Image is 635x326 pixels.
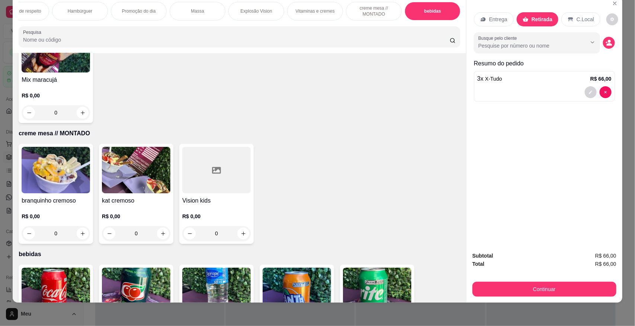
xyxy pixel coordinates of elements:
img: product-image [263,268,331,314]
p: Podroes de respeito [1,8,41,14]
button: decrease-product-quantity [600,86,612,98]
p: creme mesa // MONTADO [19,129,460,138]
p: Resumo do pedido [474,59,615,68]
h4: kat cremoso [102,196,170,205]
p: Massa [191,8,204,14]
span: R$ 66,00 [595,252,616,260]
p: Retirada [532,16,552,23]
button: decrease-product-quantity [585,86,597,98]
p: C.Local [577,16,594,23]
p: R$ 0,00 [102,213,170,220]
p: R$ 66,00 [590,75,612,83]
p: creme mesa // MONTADO [352,5,395,17]
img: product-image [182,268,251,314]
button: decrease-product-quantity [603,37,615,49]
label: Pesquisa [23,29,44,35]
strong: Subtotal [472,253,493,259]
p: Vitaminas e cremes [296,8,335,14]
img: product-image [343,268,411,314]
button: decrease-product-quantity [606,13,618,25]
p: bebidas [424,8,441,14]
button: Show suggestions [587,36,599,48]
p: Promoção do dia [122,8,156,14]
img: product-image [102,147,170,193]
h4: Mix maracujá [22,75,90,84]
input: Busque pelo cliente [478,42,575,49]
p: 3 x [477,74,502,83]
span: R$ 66,00 [595,260,616,268]
strong: Total [472,261,484,267]
p: bebidas [19,250,460,259]
p: Entrega [489,16,507,23]
img: product-image [22,268,90,314]
input: Pesquisa [23,36,450,43]
h4: branquinho cremoso [22,196,90,205]
label: Busque pelo cliente [478,35,520,41]
img: product-image [22,147,90,193]
h4: Vision kids [182,196,251,205]
p: Hambúrguer [68,8,93,14]
p: R$ 0,00 [182,213,251,220]
p: Explosão Vision [241,8,272,14]
p: R$ 0,00 [22,213,90,220]
span: X-Tudo [485,76,502,82]
button: Continuar [472,282,616,297]
img: product-image [102,268,170,314]
p: R$ 0,00 [22,92,90,99]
